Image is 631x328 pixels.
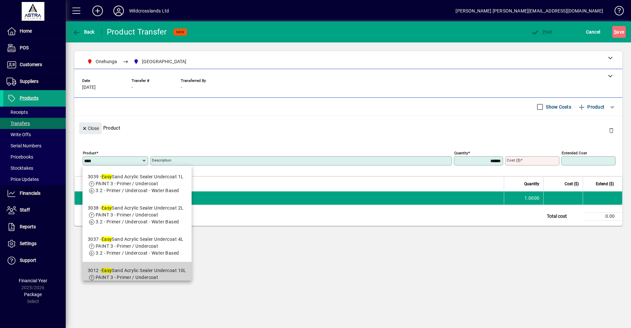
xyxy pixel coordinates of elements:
span: Close [82,123,99,134]
mat-option: 3012 - Easy Sand Acrylic Sealer Undercoat 10L [82,262,192,293]
a: Reports [3,219,66,235]
a: Financials [3,185,66,202]
app-page-header-button: Back [66,26,102,38]
button: Post [529,26,554,38]
span: Cost ($) [565,180,579,188]
a: Support [3,252,66,269]
em: Easy [102,174,112,179]
span: [DATE] [82,85,96,90]
span: Cancel [586,27,600,37]
label: Show Costs [545,104,571,110]
mat-label: Extended Cost [562,151,587,155]
span: - [131,85,133,90]
a: Price Updates [3,174,66,185]
span: - [181,85,182,90]
mat-label: Cost ($) [507,158,521,163]
span: Home [20,28,32,34]
div: 3038 - Sand Acrylic Sealer Undercoat 2L [88,205,183,212]
span: Quantity [524,180,539,188]
a: Transfers [3,118,66,129]
span: Financial Year [19,278,47,283]
a: Home [3,23,66,39]
span: Pricebooks [7,154,33,160]
td: 0.00 [583,213,622,220]
span: Stocktakes [7,165,33,171]
a: Settings [3,236,66,252]
span: Serial Numbers [7,143,41,148]
div: 3012 - Sand Acrylic Sealer Undercoat 10L [88,267,186,274]
span: S [614,29,617,35]
span: Suppliers [20,79,38,84]
app-page-header-button: Close [78,125,103,131]
span: P [543,29,546,35]
button: Save [612,26,626,38]
td: 1.0000 [504,191,543,205]
button: Cancel [584,26,602,38]
span: PAINT 3 - Primer / Undercoat [96,275,158,280]
a: Serial Numbers [3,140,66,151]
div: 3037 - Sand Acrylic Sealer Undercoat 4L [88,236,183,243]
span: POS [20,45,29,50]
div: 3039 - Sand Acrylic Sealer Undercoat 1L [88,173,183,180]
mat-option: 3038 - Easy Sand Acrylic Sealer Undercoat 2L [82,199,192,231]
span: ost [531,29,552,35]
span: 3.2 - Primer / Undercoat - Water Based [96,188,179,193]
td: Total cost [544,213,583,220]
a: Pricebooks [3,151,66,163]
div: [PERSON_NAME] [PERSON_NAME][EMAIL_ADDRESS][DOMAIN_NAME] [456,6,603,16]
span: Settings [20,241,36,246]
div: Wildcrosslands Ltd [129,6,169,16]
span: NEW [176,30,184,34]
a: POS [3,40,66,56]
span: 3.2 - Primer / Undercoat - Water Based [96,250,179,256]
span: Reports [20,224,36,229]
span: PAINT 3 - Primer / Undercoat [96,212,158,217]
button: Add [87,5,108,17]
span: Price Updates [7,177,39,182]
mat-label: Description [152,158,171,163]
a: Suppliers [3,73,66,90]
em: Easy [102,237,112,242]
mat-label: Quantity [454,151,468,155]
em: Easy [102,268,112,273]
span: Package [24,292,42,297]
div: Product [74,116,622,140]
button: Delete [603,122,619,138]
span: PAINT 3 - Primer / Undercoat [96,243,158,249]
span: Extend ($) [596,180,614,188]
span: Financials [20,190,40,196]
a: Receipts [3,107,66,118]
span: Products [20,95,38,101]
mat-label: Product [83,151,96,155]
span: Customers [20,62,42,67]
app-page-header-button: Delete [603,127,619,133]
a: Staff [3,202,66,218]
button: Close [79,122,102,134]
span: PAINT 3 - Primer / Undercoat [96,181,158,186]
span: ave [614,27,624,37]
span: Staff [20,207,30,213]
a: Customers [3,57,66,73]
span: 3.2 - Primer / Undercoat - Water Based [96,219,179,224]
span: Support [20,258,36,263]
div: Product Transfer [107,27,167,37]
span: Back [73,29,95,35]
em: Easy [102,205,112,211]
button: Back [71,26,96,38]
mat-option: 3039 - Easy Sand Acrylic Sealer Undercoat 1L [82,168,192,199]
span: Receipts [7,110,28,115]
mat-option: 3037 - Easy Sand Acrylic Sealer Undercoat 4L [82,231,192,262]
a: Stocktakes [3,163,66,174]
button: Profile [108,5,129,17]
span: Write Offs [7,132,31,137]
a: Knowledge Base [610,1,623,23]
span: Transfers [7,121,30,126]
a: Write Offs [3,129,66,140]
